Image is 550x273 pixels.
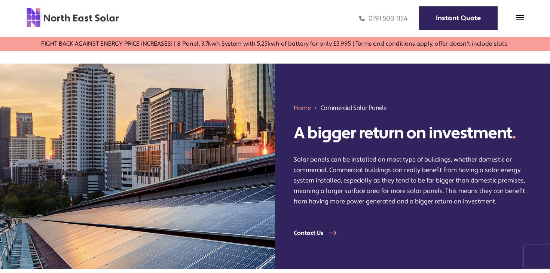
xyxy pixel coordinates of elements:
a: Contact Us [294,229,346,237]
img: menu icon [516,14,524,21]
a: Home [294,104,311,112]
h1: A bigger return on investment [294,123,531,143]
a: Instant Quote [419,6,498,30]
span: . [512,123,516,144]
a: 0191 500 1154 [359,14,408,23]
img: phone icon [359,14,365,23]
img: north east solar logo [26,7,119,28]
img: 211688_forward_arrow_icon.svg [314,104,318,112]
span: Commercial Solar Panels [321,104,386,112]
p: Solar panels can be installed on most type of buildings, whether domestic or commercial. Commerci... [294,154,531,207]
